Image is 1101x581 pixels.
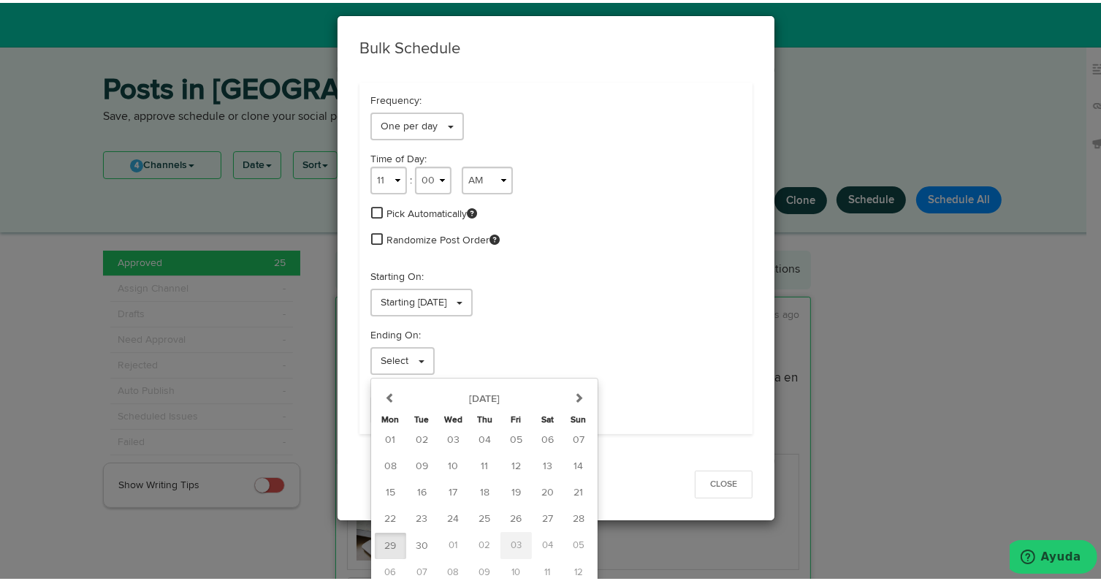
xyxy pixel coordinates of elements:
button: 07 [563,424,594,450]
button: 16 [406,476,438,503]
small: Friday [511,413,522,422]
span: 24 [448,511,460,521]
span: 02 [416,432,428,442]
button: 30 [406,530,438,556]
span: 16 [417,485,427,495]
span: 06 [541,432,554,442]
span: 25 [479,511,491,521]
span: Pick Automatically [386,204,477,219]
span: 12 [511,458,521,468]
span: 27 [542,511,553,521]
button: 13 [532,450,563,476]
span: 14 [574,458,584,468]
span: Select [381,353,408,363]
span: 10 [449,458,459,468]
small: Tuesday [415,413,430,422]
small: Sunday [571,413,587,422]
p: Starting On: [370,267,742,281]
span: 18 [480,485,489,495]
span: 05 [573,538,584,547]
small: Saturday [541,413,554,422]
button: 06 [532,424,563,450]
span: 19 [511,485,521,495]
button: 01 [438,529,469,556]
span: 06 [385,565,397,574]
button: 01 [375,424,406,450]
button: 03 [438,424,469,450]
span: 09 [479,565,491,574]
button: 02 [406,424,438,450]
button: 08 [375,450,406,476]
span: 02 [479,538,491,547]
button: 17 [438,476,469,503]
button: 18 [469,476,500,503]
span: 04 [479,432,491,442]
button: 21 [563,476,594,503]
span: 29 [385,538,397,548]
span: : [410,172,412,183]
span: 11 [545,565,551,574]
button: 25 [469,503,500,529]
button: 04 [532,529,563,556]
small: Wednesday [444,413,462,422]
span: 09 [416,458,428,468]
span: 08 [448,565,460,574]
button: 09 [406,450,438,476]
strong: [DATE] [470,391,500,401]
button: Close [695,468,753,495]
button: 23 [406,503,438,529]
span: 20 [541,485,554,495]
button: 19 [500,476,532,503]
button: 22 [375,503,406,529]
span: 22 [385,511,397,521]
span: 03 [511,538,522,547]
button: 26 [500,503,532,529]
span: 07 [416,565,427,574]
h3: Bulk Schedule [359,35,753,58]
iframe: Abre un widget desde donde se puede obtener más información [1010,537,1097,574]
button: 29 [375,530,406,556]
span: 23 [416,511,428,521]
button: 05 [500,424,532,450]
p: Ending On: [370,325,742,340]
span: 12 [574,565,583,574]
button: 14 [563,450,594,476]
span: Starting [DATE] [381,295,446,305]
span: 26 [511,511,522,521]
span: 04 [542,538,553,547]
span: 15 [386,485,395,495]
span: 01 [386,432,396,442]
span: 10 [512,565,521,574]
span: 11 [481,458,489,468]
span: 01 [449,538,458,547]
span: 17 [449,485,458,495]
span: 13 [543,458,552,468]
span: 03 [447,432,460,442]
div: Time of Day: [370,149,742,164]
button: 04 [469,424,500,450]
button: 15 [375,476,406,503]
span: 30 [416,538,428,548]
small: Thursday [477,413,492,422]
button: 12 [500,450,532,476]
button: 24 [438,503,469,529]
button: 10 [438,450,469,476]
small: Monday [382,413,400,422]
button: 28 [563,503,594,529]
span: One per day [381,118,438,129]
button: 20 [532,476,563,503]
span: 28 [573,511,584,521]
button: 03 [500,529,532,556]
p: Frequency: [370,91,742,105]
span: 05 [510,432,522,442]
span: 07 [573,432,584,442]
span: 08 [384,458,397,468]
span: Randomize Post Order [386,230,500,245]
button: 27 [532,503,563,529]
span: 21 [574,485,584,495]
button: 11 [469,450,500,476]
button: 05 [563,529,594,556]
button: 02 [469,529,500,556]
